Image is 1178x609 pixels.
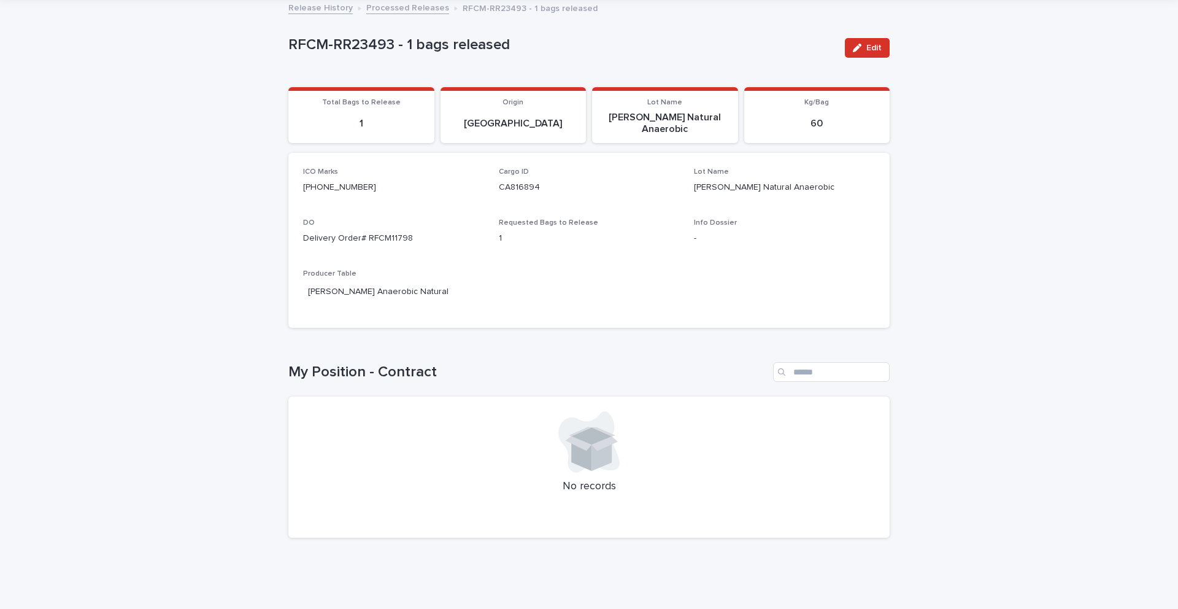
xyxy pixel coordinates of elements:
p: 60 [752,118,883,130]
span: Total Bags to Release [322,99,401,106]
p: 1 [296,118,427,130]
p: [PERSON_NAME] Natural Anaerobic [694,181,875,194]
h1: My Position - Contract [288,363,768,381]
span: Lot Name [694,168,729,176]
span: Info Dossier [694,219,737,227]
span: Origin [502,99,523,106]
span: DO [303,219,315,227]
span: Cargo ID [499,168,529,176]
p: 1 [499,232,680,245]
p: CA816894 [499,181,680,194]
span: Requested Bags to Release [499,219,598,227]
p: Delivery Order# RFCM11798 [303,232,484,245]
p: [PHONE_NUMBER] [303,181,484,194]
span: Lot Name [647,99,682,106]
a: [PERSON_NAME] Anaerobic Natural [308,285,448,298]
p: RFCM-RR23493 - 1 bags released [463,1,598,14]
input: Search [773,362,890,382]
p: [PERSON_NAME] Natural Anaerobic [599,112,731,135]
button: Edit [845,38,890,58]
p: [GEOGRAPHIC_DATA] [448,118,579,130]
span: Producer Table [303,270,356,277]
p: No records [303,480,875,494]
span: Kg/Bag [804,99,829,106]
span: ICO Marks [303,168,338,176]
p: RFCM-RR23493 - 1 bags released [288,36,835,54]
p: - [694,232,875,245]
span: Edit [866,44,882,52]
